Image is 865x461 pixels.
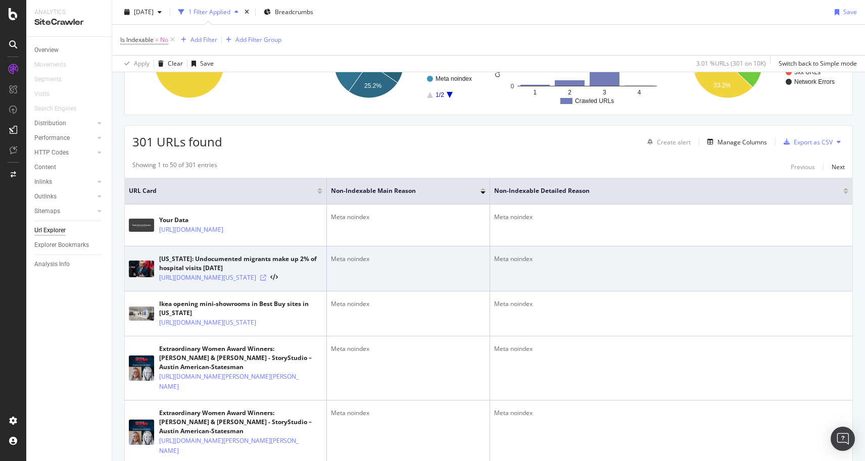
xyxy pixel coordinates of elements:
[243,7,251,17] div: times
[331,299,486,309] div: Meta noindex
[713,82,731,89] text: 33.2%
[34,240,89,250] div: Explorer Bookmarks
[177,34,217,46] button: Add Filter
[794,78,835,85] text: Network Errors
[775,56,857,72] button: Switch back to Simple mode
[696,59,766,68] div: 3.01 % URLs ( 301 on 10K )
[129,219,154,232] img: main image
[34,45,105,56] a: Overview
[312,19,486,107] div: A chart.
[436,91,444,98] text: 1/2
[120,4,166,20] button: [DATE]
[129,306,154,321] img: main image
[494,38,501,77] text: Crawled URLs
[779,59,857,68] div: Switch back to Simple mode
[331,213,486,222] div: Meta noindex
[155,35,159,44] span: =
[832,163,845,171] div: Next
[34,45,59,56] div: Overview
[794,138,833,146] div: Export as CSV
[154,56,183,72] button: Clear
[575,97,614,105] text: Crawled URLs
[34,177,52,187] div: Inlinks
[34,206,60,217] div: Sitemaps
[34,191,57,202] div: Outlinks
[34,89,50,99] div: Visits
[494,299,848,309] div: Meta noindex
[331,186,465,195] span: Non-Indexable Main Reason
[491,19,665,107] div: A chart.
[364,82,381,89] text: 25.2%
[190,35,217,44] div: Add Filter
[159,436,301,456] a: [URL][DOMAIN_NAME][PERSON_NAME][PERSON_NAME]
[832,161,845,173] button: Next
[717,138,767,146] div: Manage Columns
[174,4,243,20] button: 1 Filter Applied
[120,35,154,44] span: Is Indexable
[134,59,150,68] div: Apply
[129,186,315,195] span: URL Card
[843,8,857,16] div: Save
[34,133,94,143] a: Performance
[34,118,66,129] div: Distribution
[34,147,69,158] div: HTTP Codes
[34,259,70,270] div: Analysis Info
[34,60,76,70] a: Movements
[568,89,571,96] text: 2
[134,8,154,16] span: 2025 Aug. 13th
[34,206,94,217] a: Sitemaps
[120,56,150,72] button: Apply
[159,408,322,436] div: Extraordinary Women Award Winners: [PERSON_NAME] & [PERSON_NAME] - StoryStudio – Austin American-...
[780,134,833,150] button: Export as CSV
[129,355,154,381] img: main image
[34,17,104,28] div: SiteCrawler
[638,89,641,96] text: 4
[494,408,848,418] div: Meta noindex
[603,89,606,96] text: 3
[187,56,214,72] button: Save
[132,19,307,107] div: A chart.
[222,34,281,46] button: Add Filter Group
[791,163,815,171] div: Previous
[159,216,245,225] div: Your Data
[831,4,857,20] button: Save
[831,427,855,451] div: Open Intercom Messenger
[260,4,317,20] button: Breadcrumbs
[159,273,256,283] a: [URL][DOMAIN_NAME][US_STATE]
[34,104,86,114] a: Search Engines
[331,254,486,264] div: Meta noindex
[34,259,105,270] a: Analysis Info
[260,275,266,281] a: Visit Online Page
[34,147,94,158] a: HTTP Codes
[129,261,154,278] img: main image
[436,75,472,82] text: Meta noindex
[159,344,322,372] div: Extraordinary Women Award Winners: [PERSON_NAME] & [PERSON_NAME] - StoryStudio – Austin American-...
[643,134,691,150] button: Create alert
[494,213,848,222] div: Meta noindex
[159,254,322,273] div: [US_STATE]: Undocumented migrants make up 2% of hospital visits [DATE]
[129,420,154,445] img: main image
[34,74,62,85] div: Segments
[270,274,278,281] button: View HTML Source
[534,89,537,96] text: 1
[188,8,230,16] div: 1 Filter Applied
[34,240,105,250] a: Explorer Bookmarks
[34,74,72,85] a: Segments
[331,408,486,418] div: Meta noindex
[657,138,691,146] div: Create alert
[670,19,845,107] div: A chart.
[494,254,848,264] div: Meta noindex
[200,59,214,68] div: Save
[703,136,767,148] button: Manage Columns
[511,83,514,90] text: 0
[34,162,56,173] div: Content
[331,344,486,353] div: Meta noindex
[34,104,76,114] div: Search Engines
[34,89,60,99] a: Visits
[34,60,66,70] div: Movements
[275,8,313,16] span: Breadcrumbs
[159,318,256,328] a: [URL][DOMAIN_NAME][US_STATE]
[159,225,223,235] a: [URL][DOMAIN_NAME]
[34,8,104,17] div: Analytics
[34,118,94,129] a: Distribution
